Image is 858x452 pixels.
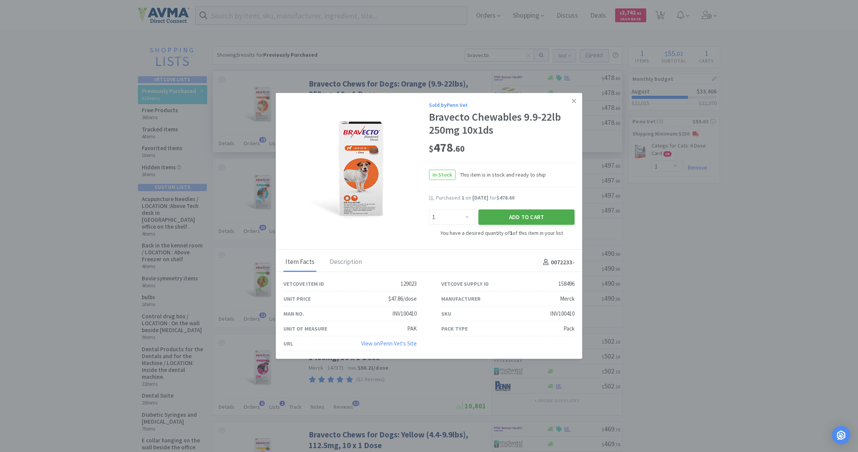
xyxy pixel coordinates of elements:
span: [DATE] [472,194,488,201]
div: SKU [441,310,451,318]
div: INV100410 [550,309,575,318]
span: 478 [429,139,465,155]
div: You have a desired quantity of of this item in your list [429,229,575,237]
h4: 0072233 - [540,257,575,267]
div: URL [283,339,293,348]
span: This item is in stock and ready to ship [455,170,546,179]
div: 129023 [401,279,417,288]
div: Pack Type [441,324,468,333]
div: Manufacturer [441,295,481,303]
div: Bravecto Chewables 9.9-22lb 250mg 10x1ds [429,111,575,136]
div: 158496 [558,279,575,288]
span: $478.60 [496,194,514,201]
span: . 60 [453,143,465,154]
a: View onPenn Vet's Site [361,340,417,347]
div: Vetcove Item ID [283,280,324,288]
div: Pack [563,324,575,333]
strong: 1 [510,229,513,236]
span: 1 [462,194,464,201]
div: Man No. [283,310,304,318]
div: $47.86/dose [388,294,417,303]
div: Unit Price [283,295,311,303]
img: e4c00f545160435fa7a633a2128e425b_158496.png [306,119,406,219]
div: Item Facts [283,253,316,272]
div: Unit of Measure [283,324,327,333]
div: PAK [407,324,417,333]
div: Vetcove Supply ID [441,280,489,288]
div: Purchased on for [436,194,575,202]
div: Description [328,253,364,272]
span: In Stock [429,170,455,180]
div: Merck [560,294,575,303]
div: INV100410 [392,309,417,318]
div: Sold by Penn Vet [429,101,575,109]
button: Add to Cart [478,210,575,225]
span: $ [429,143,434,154]
div: Open Intercom Messenger [832,426,850,444]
